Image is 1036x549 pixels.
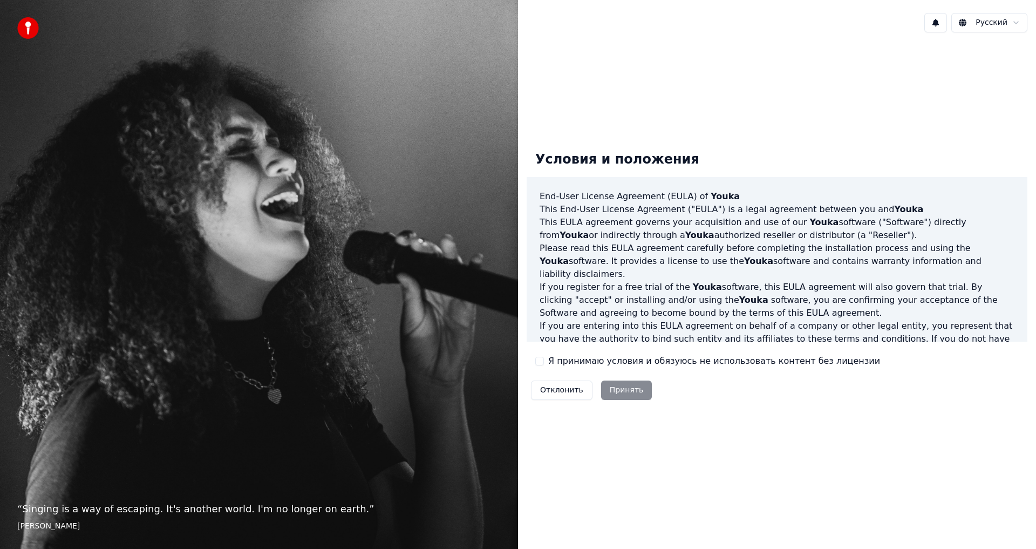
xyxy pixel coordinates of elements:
[17,521,501,532] footer: [PERSON_NAME]
[560,230,589,240] span: Youka
[540,190,1014,203] h3: End-User License Agreement (EULA) of
[540,216,1014,242] p: This EULA agreement governs your acquisition and use of our software ("Software") directly from o...
[531,381,592,400] button: Отклонить
[540,203,1014,216] p: This End-User License Agreement ("EULA") is a legal agreement between you and
[540,281,1014,320] p: If you register for a free trial of the software, this EULA agreement will also govern that trial...
[693,282,722,292] span: Youka
[17,501,501,517] p: “ Singing is a way of escaping. It's another world. I'm no longer on earth. ”
[711,191,740,201] span: Youka
[894,204,923,214] span: Youka
[527,143,708,177] div: Условия и положения
[17,17,39,39] img: youka
[540,320,1014,371] p: If you are entering into this EULA agreement on behalf of a company or other legal entity, you re...
[540,256,569,266] span: Youka
[685,230,714,240] span: Youka
[548,355,880,368] label: Я принимаю условия и обязуюсь не использовать контент без лицензии
[744,256,773,266] span: Youka
[540,242,1014,281] p: Please read this EULA agreement carefully before completing the installation process and using th...
[809,217,839,227] span: Youka
[739,295,768,305] span: Youka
